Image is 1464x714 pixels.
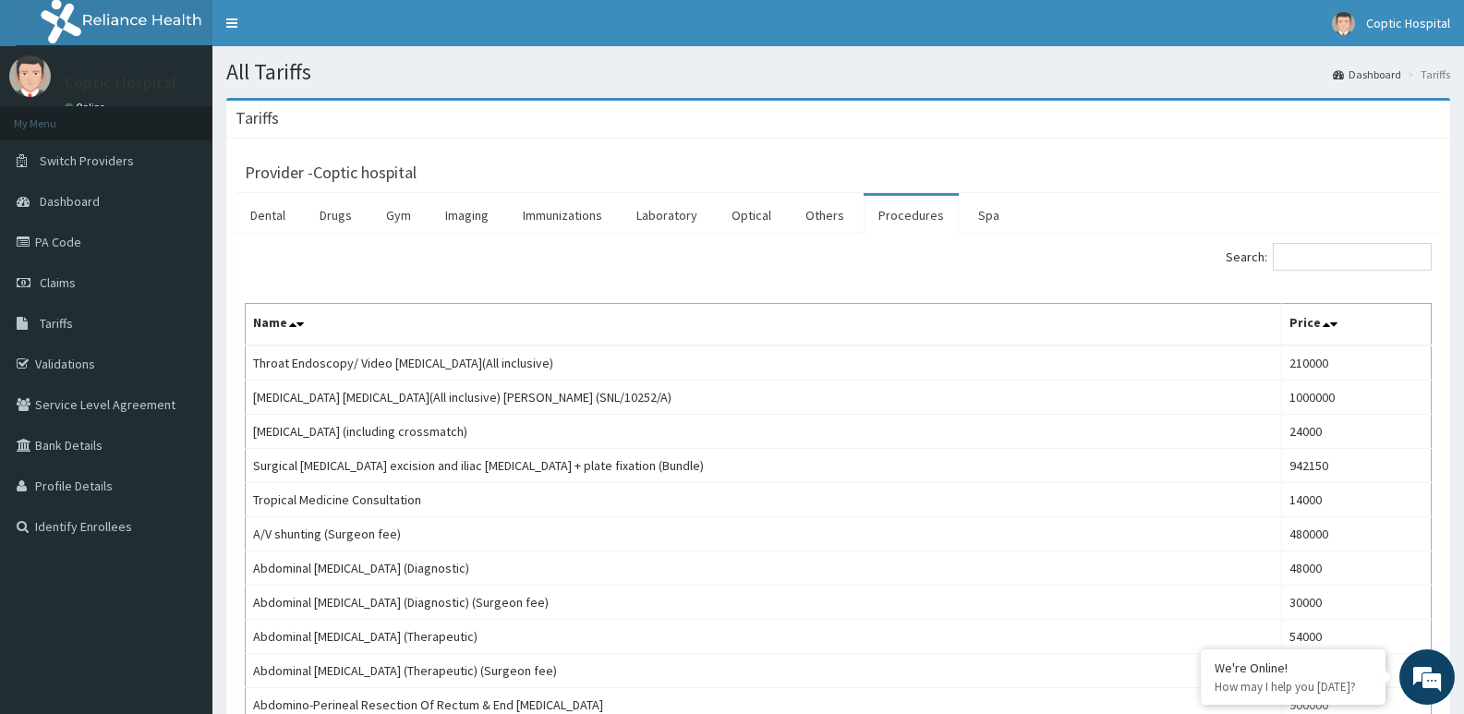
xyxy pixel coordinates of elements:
a: Imaging [430,196,503,235]
a: Laboratory [622,196,712,235]
span: Claims [40,274,76,291]
span: Dashboard [40,193,100,210]
a: Procedures [864,196,959,235]
img: User Image [1332,12,1355,35]
input: Search: [1273,243,1432,271]
td: [MEDICAL_DATA] [MEDICAL_DATA](All inclusive) [PERSON_NAME] (SNL/10252/A) [246,381,1282,415]
li: Tariffs [1403,67,1450,82]
a: Dental [236,196,300,235]
span: Coptic Hospital [1366,15,1450,31]
span: Switch Providers [40,152,134,169]
h3: Tariffs [236,110,279,127]
td: 942150 [1282,449,1432,483]
a: Spa [963,196,1014,235]
a: Online [65,101,109,114]
td: 480000 [1282,517,1432,551]
td: Abdominal [MEDICAL_DATA] (Therapeutic) [246,620,1282,654]
a: Others [791,196,859,235]
div: We're Online! [1215,660,1372,676]
td: 54000 [1282,620,1432,654]
h3: Provider - Coptic hospital [245,164,417,181]
a: Optical [717,196,786,235]
td: 24000 [1282,415,1432,449]
p: How may I help you today? [1215,679,1372,695]
td: Tropical Medicine Consultation [246,483,1282,517]
td: Abdominal [MEDICAL_DATA] (Diagnostic) [246,551,1282,586]
td: Abdominal [MEDICAL_DATA] (Therapeutic) (Surgeon fee) [246,654,1282,688]
td: 48000 [1282,551,1432,586]
th: Price [1282,304,1432,346]
img: User Image [9,55,51,97]
a: Gym [371,196,426,235]
td: 30000 [1282,586,1432,620]
th: Name [246,304,1282,346]
label: Search: [1226,243,1432,271]
td: 14000 [1282,483,1432,517]
td: Surgical [MEDICAL_DATA] excision and iliac [MEDICAL_DATA] + plate fixation (Bundle) [246,449,1282,483]
a: Drugs [305,196,367,235]
a: Immunizations [508,196,617,235]
h1: All Tariffs [226,60,1450,84]
td: Throat Endoscopy/ Video [MEDICAL_DATA](All inclusive) [246,345,1282,381]
span: Tariffs [40,315,73,332]
td: Abdominal [MEDICAL_DATA] (Diagnostic) (Surgeon fee) [246,586,1282,620]
td: A/V shunting (Surgeon fee) [246,517,1282,551]
a: Dashboard [1333,67,1401,82]
td: 1000000 [1282,381,1432,415]
td: [MEDICAL_DATA] (including crossmatch) [246,415,1282,449]
p: Coptic Hospital [65,75,176,91]
td: 210000 [1282,345,1432,381]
